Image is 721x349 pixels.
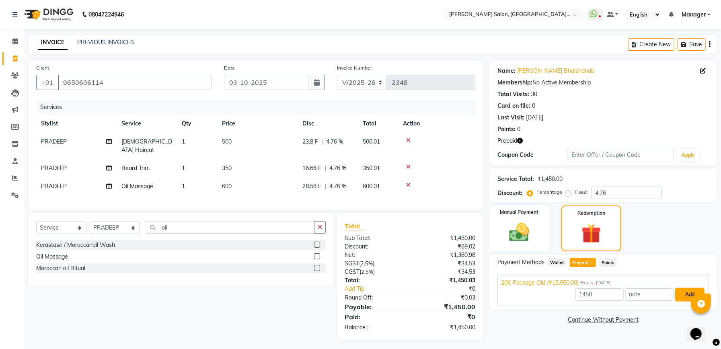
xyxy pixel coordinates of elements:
span: Manager [682,10,706,19]
span: 1 [182,164,185,172]
iframe: chat widget [687,317,713,341]
div: ₹69.02 [410,242,481,251]
div: No Active Membership [497,78,709,87]
span: Total [345,222,364,230]
span: 20K Package Old (₹15,950.00) [501,279,579,287]
div: ₹0 [422,285,481,293]
div: ₹1,380.98 [410,251,481,259]
span: 23.8 F [302,138,318,146]
div: Balance : [339,323,410,332]
div: [DATE] [526,113,543,122]
span: | [321,138,323,146]
span: 500 [222,138,232,145]
th: Stylist [36,115,117,133]
span: 28.56 F [302,182,321,191]
img: _gift.svg [575,222,607,246]
span: 1 [182,138,185,145]
label: Redemption [577,209,605,217]
a: INVOICE [38,35,68,50]
div: Total Visits: [497,90,529,99]
a: PREVIOUS INVOICES [77,39,134,46]
span: Beard Trim [121,164,150,172]
span: | [325,182,326,191]
div: Sub Total: [339,234,410,242]
span: PRADEEP [41,138,67,145]
span: 350.01 [363,164,380,172]
div: ₹1,450.00 [537,175,563,183]
b: 08047224946 [88,3,124,26]
div: ₹0.03 [410,294,481,302]
span: Prepaid [497,137,517,145]
span: PRADEEP [41,183,67,190]
input: Enter Offer / Coupon Code [568,149,674,161]
div: Service Total: [497,175,534,183]
span: 16.66 F [302,164,321,172]
div: ( ) [339,259,410,268]
th: Action [398,115,475,133]
th: Total [358,115,398,133]
button: Save [678,38,706,51]
span: | [325,164,326,172]
div: ( ) [339,268,410,276]
div: ₹34.53 [410,259,481,268]
div: 0 [517,125,520,133]
div: Last Visit: [497,113,524,122]
label: Fixed [575,189,587,196]
label: Date [224,64,235,72]
span: CGST [345,268,360,275]
div: ₹1,450.03 [410,276,481,285]
img: _cash.svg [503,221,536,244]
img: logo [21,3,76,26]
label: Manual Payment [500,209,538,216]
span: 350 [222,164,232,172]
div: Kerastase / Moroccanoil Wash [36,241,115,249]
div: Membership: [497,78,532,87]
span: Oil Massage [121,183,153,190]
div: Total: [339,276,410,285]
div: Services [37,100,481,115]
span: 4.76 % [326,138,343,146]
span: 600.01 [363,183,380,190]
div: Moroccan oil Ritual [36,264,85,273]
div: ₹1,450.00 [410,302,481,312]
th: Service [117,115,177,133]
button: Add [675,288,705,302]
div: Payable: [339,302,410,312]
span: 4.76 % [329,182,347,191]
button: +91 [36,75,59,90]
label: Client [36,64,49,72]
span: Expiry: [DATE] [580,279,611,286]
div: ₹1,450.00 [410,323,481,332]
input: note [625,288,674,301]
div: Discount: [497,189,522,197]
span: Points [599,258,617,267]
span: Wallet [548,258,567,267]
div: Points: [497,125,516,133]
label: Invoice Number [337,64,372,72]
span: Payment Methods [497,258,544,267]
div: Card on file: [497,102,530,110]
button: Create New [628,38,674,51]
a: [PERSON_NAME] Bhaishahab [517,67,594,75]
span: 500.01 [363,138,380,145]
input: Amount [575,288,624,301]
div: ₹1,450.00 [410,234,481,242]
div: ₹0 [410,312,481,322]
div: Name: [497,67,516,75]
div: Net: [339,251,410,259]
div: Oil Massage [36,253,68,261]
span: 600 [222,183,232,190]
a: Add Tip [339,285,422,293]
span: Prepaid [570,258,596,267]
div: Discount: [339,242,410,251]
input: Search by Name/Mobile/Email/Code [58,75,212,90]
th: Price [217,115,298,133]
span: SGST [345,260,359,267]
span: 2.5% [361,260,373,267]
div: ₹34.53 [410,268,481,276]
input: Search or Scan [146,221,314,234]
div: 0 [532,102,535,110]
a: Continue Without Payment [491,316,715,324]
button: Apply [677,149,700,161]
th: Disc [298,115,358,133]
